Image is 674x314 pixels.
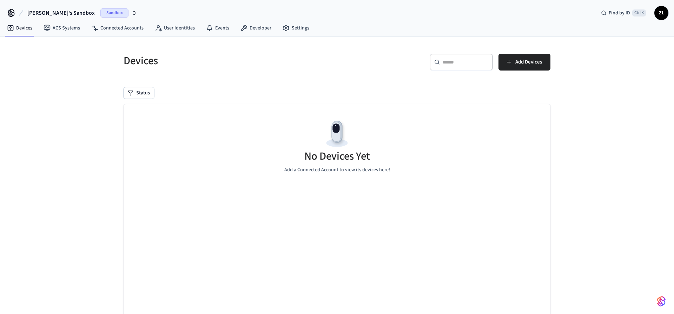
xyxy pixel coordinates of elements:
span: Find by ID [609,9,630,16]
button: Status [124,87,154,99]
span: [PERSON_NAME]'s Sandbox [27,9,95,17]
span: Add Devices [515,58,542,67]
h5: Devices [124,54,333,68]
a: Devices [1,22,38,34]
a: Events [200,22,235,34]
img: Devices Empty State [321,118,353,150]
button: Add Devices [498,54,550,71]
p: Add a Connected Account to view its devices here! [284,166,390,174]
button: ZL [654,6,668,20]
a: ACS Systems [38,22,86,34]
a: Developer [235,22,277,34]
div: Find by IDCtrl K [595,7,652,19]
a: User Identities [149,22,200,34]
span: Sandbox [100,8,128,18]
a: Connected Accounts [86,22,149,34]
a: Settings [277,22,315,34]
img: SeamLogoGradient.69752ec5.svg [657,296,666,307]
span: Ctrl K [632,9,646,16]
span: ZL [655,7,668,19]
h5: No Devices Yet [304,149,370,163]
